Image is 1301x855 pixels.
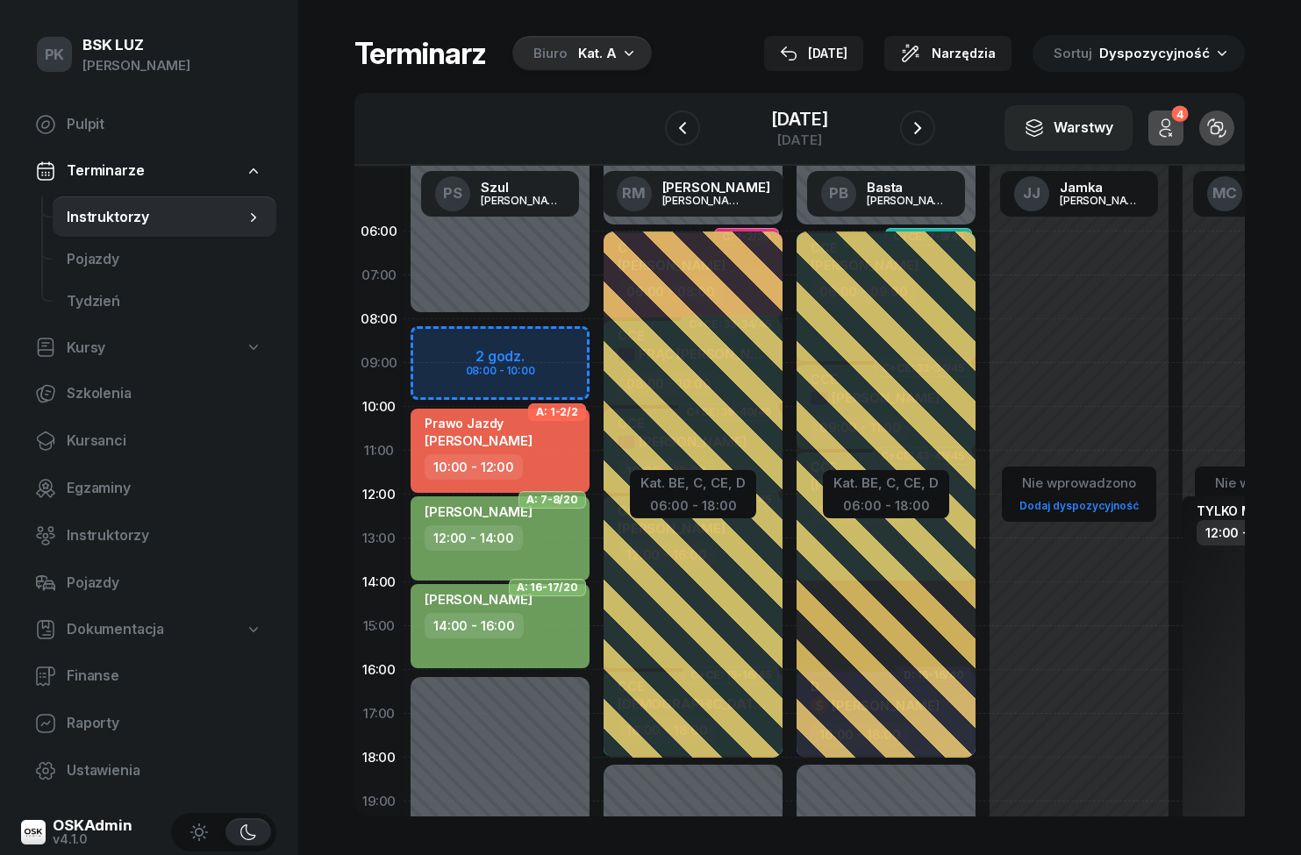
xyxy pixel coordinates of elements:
[21,655,276,697] a: Finanse
[67,248,262,271] span: Pojazdy
[536,410,578,414] span: A: 1-2/2
[1171,106,1188,123] div: 4
[1004,105,1133,151] button: Warstwy
[622,186,646,201] span: RM
[867,195,951,206] div: [PERSON_NAME]
[53,239,276,281] a: Pojazdy
[481,195,565,206] div: [PERSON_NAME]
[932,43,996,64] span: Narzędzia
[764,36,863,71] button: [DATE]
[67,206,245,229] span: Instruktorzy
[67,712,262,735] span: Raporty
[1212,186,1238,201] span: MC
[21,750,276,792] a: Ustawienia
[829,186,848,201] span: PB
[421,171,579,217] a: PSSzul[PERSON_NAME]
[21,467,276,509] a: Egzaminy
[1197,520,1297,545] div: 12:00 - 20:00
[354,385,404,429] div: 10:00
[833,495,939,513] div: 06:00 - 18:00
[662,195,747,206] div: [PERSON_NAME]
[1033,35,1245,72] button: Sortuj Dyspozycyjność
[1012,495,1146,516] a: Dodaj dyspozycyjność
[82,54,190,77] div: [PERSON_NAME]
[662,181,770,194] div: [PERSON_NAME]
[354,517,404,560] div: 13:00
[67,572,262,595] span: Pojazdy
[354,560,404,604] div: 14:00
[67,477,262,500] span: Egzaminy
[603,171,784,217] a: RM[PERSON_NAME][PERSON_NAME]
[67,430,262,452] span: Kursanci
[578,43,617,64] div: Kat. A
[425,613,524,638] div: 14:00 - 16:00
[884,36,1011,71] button: Narzędzia
[1000,171,1158,217] a: JJJamka[PERSON_NAME]
[21,373,276,415] a: Szkolenia
[354,38,486,69] h1: Terminarz
[67,382,262,405] span: Szkolenia
[1024,117,1113,139] div: Warstwy
[53,833,132,845] div: v4.1.0
[21,151,276,191] a: Terminarze
[354,210,404,253] div: 06:00
[354,692,404,736] div: 17:00
[354,604,404,648] div: 15:00
[1023,186,1040,201] span: JJ
[354,297,404,341] div: 08:00
[425,432,533,449] span: [PERSON_NAME]
[354,473,404,517] div: 12:00
[1012,472,1146,495] div: Nie wprowadzono
[67,290,262,313] span: Tydzień
[780,43,847,64] div: [DATE]
[21,328,276,368] a: Kursy
[21,820,46,844] img: logo-xs@2x.png
[354,780,404,823] div: 19:00
[354,736,404,780] div: 18:00
[354,253,404,297] div: 07:00
[1060,195,1144,206] div: [PERSON_NAME]
[425,503,533,520] span: [PERSON_NAME]
[45,47,65,62] span: PK
[425,591,533,608] span: [PERSON_NAME]
[833,472,939,495] div: Kat. BE, C, CE, D
[640,472,746,495] div: Kat. BE, C, CE, D
[21,562,276,604] a: Pojazdy
[53,281,276,323] a: Tydzień
[354,429,404,473] div: 11:00
[1012,468,1146,520] button: Nie wprowadzonoDodaj dyspozycyjność
[517,586,578,589] span: A: 16-17/20
[481,181,565,194] div: Szul
[53,818,132,833] div: OSKAdmin
[67,524,262,547] span: Instruktorzy
[533,43,568,64] div: Biuro
[640,472,746,513] button: Kat. BE, C, CE, D06:00 - 18:00
[640,495,746,513] div: 06:00 - 18:00
[807,171,965,217] a: PBBasta[PERSON_NAME]
[67,113,262,136] span: Pulpit
[1054,42,1096,65] span: Sortuj
[425,416,533,431] div: Prawo Jazdy
[21,420,276,462] a: Kursanci
[67,618,164,641] span: Dokumentacja
[67,665,262,688] span: Finanse
[526,498,578,502] span: A: 7-8/20
[53,196,276,239] a: Instruktorzy
[354,648,404,692] div: 16:00
[21,515,276,557] a: Instruktorzy
[1148,110,1183,146] button: 4
[443,186,462,201] span: PS
[21,702,276,745] a: Raporty
[67,337,105,360] span: Kursy
[425,525,523,551] div: 12:00 - 14:00
[1099,45,1210,61] span: Dyspozycyjność
[507,36,652,71] button: BiuroKat. A
[867,181,951,194] div: Basta
[833,472,939,513] button: Kat. BE, C, CE, D06:00 - 18:00
[771,133,827,146] div: [DATE]
[425,454,523,480] div: 10:00 - 12:00
[67,759,262,782] span: Ustawienia
[771,110,827,128] div: [DATE]
[21,103,276,146] a: Pulpit
[82,38,190,53] div: BSK LUZ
